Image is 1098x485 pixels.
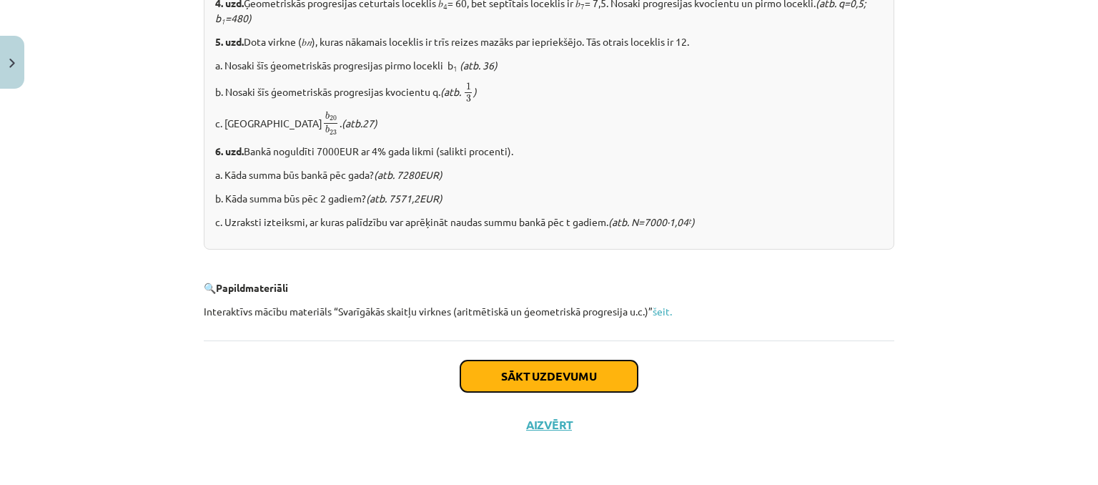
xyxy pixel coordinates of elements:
b: 6. uzd. [215,144,244,157]
sub: 1 [221,16,225,26]
button: Sākt uzdevumu [460,361,638,392]
p: c. [GEOGRAPHIC_DATA] . [215,112,883,135]
p: 🔍 [204,280,894,295]
i: (atb. 7571,2EUR) [366,192,442,205]
i: ) [473,85,477,98]
span: 3 [466,95,471,102]
span: 1 [466,83,471,90]
i: (atb. 7280EUR) [374,168,442,181]
b: 5. uzd. [215,35,244,48]
p: Interaktīvs mācību materiāls “Svarīgākās skaitļu virknes (aritmētiskā un ģeometriskā progresija u... [204,304,894,319]
i: =480) [225,11,252,24]
p: Bankā noguldīti 7000EUR ar 4% gada likmi (salikti procenti). [215,144,883,159]
p: b. Kāda summa būs pēc 2 gadiem? [215,191,883,206]
i: ) [691,215,695,228]
i: (atb. N=7000∙1,04 [608,215,688,228]
span: b [325,126,330,134]
a: šeit. [653,305,672,318]
p: Dota virkne (𝑏 ), kuras nākamais loceklis ir trīs reizes mazāks par iepriekšējo. Tās otrais locek... [215,34,883,49]
i: (atb.27) [342,116,377,129]
span: b [325,112,330,120]
p: b. Nosaki šīs ģeometriskās progresijas kvocientu q. [215,82,883,102]
button: Aizvērt [522,418,576,432]
i: (atb. 36) [460,59,498,72]
p: a. Kāda summa būs bankā pēc gada? [215,167,883,182]
p: a. Nosaki šīs ģeometriskās progresijas pirmo locekli b [215,58,883,73]
i: (atb. [440,85,461,98]
p: c. Uzraksti izteiksmi, ar kuras palīdzību var aprēķināt naudas summu bankā pēc t gadiem. [215,215,883,230]
b: Papildmateriāli [216,281,288,294]
sub: 1 [453,63,457,74]
sup: t [688,215,691,226]
span: 23 [330,129,337,134]
sub: 4 [443,1,447,11]
span: 20 [330,116,337,121]
em: 𝑛 [307,35,312,48]
sub: 7 [580,1,585,11]
img: icon-close-lesson-0947bae3869378f0d4975bcd49f059093ad1ed9edebbc8119c70593378902aed.svg [9,59,15,68]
